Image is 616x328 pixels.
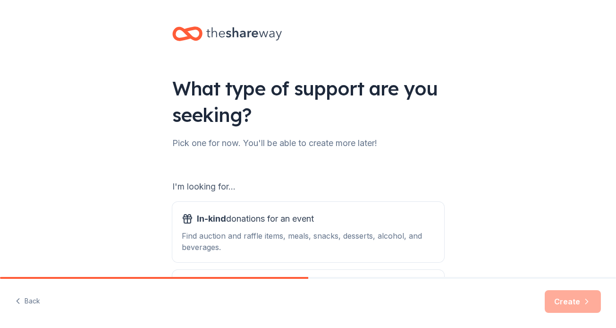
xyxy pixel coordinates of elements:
[15,292,40,311] button: Back
[172,179,444,194] div: I'm looking for...
[172,136,444,151] div: Pick one for now. You'll be able to create more later!
[197,214,226,224] span: In-kind
[172,75,444,128] div: What type of support are you seeking?
[182,230,435,253] div: Find auction and raffle items, meals, snacks, desserts, alcohol, and beverages.
[197,211,314,226] span: donations for an event
[172,202,444,262] button: In-kinddonations for an eventFind auction and raffle items, meals, snacks, desserts, alcohol, and...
